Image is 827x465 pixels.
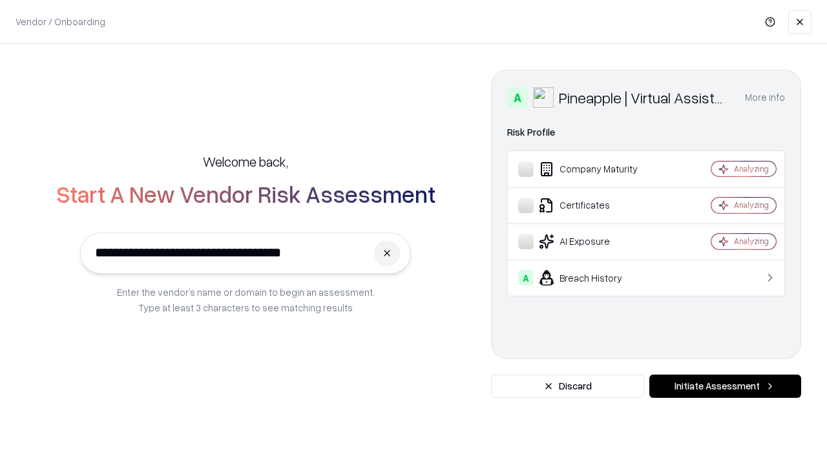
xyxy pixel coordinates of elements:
div: A [518,270,534,285]
h5: Welcome back, [203,152,288,170]
img: Pineapple | Virtual Assistant Agency [533,87,554,108]
div: Analyzing [734,236,769,247]
div: Breach History [518,270,673,285]
button: Initiate Assessment [649,375,801,398]
div: Company Maturity [518,161,673,177]
div: A [507,87,528,108]
div: Certificates [518,198,673,213]
p: Vendor / Onboarding [16,15,105,28]
button: More info [745,86,785,109]
div: Analyzing [734,163,769,174]
div: Risk Profile [507,125,785,140]
button: Discard [491,375,644,398]
div: Analyzing [734,200,769,211]
h2: Start A New Vendor Risk Assessment [56,181,435,207]
div: Pineapple | Virtual Assistant Agency [559,87,729,108]
div: AI Exposure [518,234,673,249]
p: Enter the vendor’s name or domain to begin an assessment. Type at least 3 characters to see match... [117,284,375,315]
